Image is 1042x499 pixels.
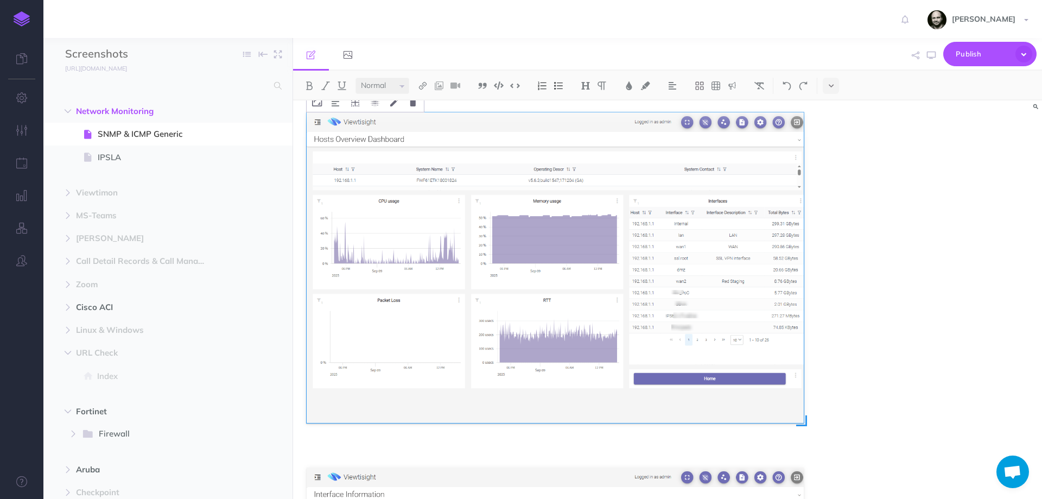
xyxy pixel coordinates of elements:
img: Bold button [304,81,314,90]
img: Headings dropdown button [581,81,590,90]
span: URL Check [76,346,214,359]
img: Alignment dropdown menu button [668,81,677,90]
span: MS-Teams [76,209,214,222]
img: Add image button [434,81,444,90]
img: Unordered list button [554,81,563,90]
img: Callout dropdown menu button [727,81,737,90]
img: Inline code button [510,81,520,90]
span: Index [97,370,227,383]
div: Chat abierto [996,456,1029,488]
input: Search [65,76,268,96]
img: Clear styles button [754,81,764,90]
button: Publish [943,42,1037,66]
img: FqsX4AUuFx4zDA56tNgX.png [307,112,804,424]
img: Create table button [711,81,721,90]
span: SNMP & ICMP Generic [98,128,227,141]
img: Link button [418,81,428,90]
img: Text color button [624,81,634,90]
img: fYsxTL7xyiRwVNfLOwtv2ERfMyxBnxhkboQPdXU4.jpeg [927,10,946,29]
img: logo-mark.svg [14,11,30,27]
img: Ordered list button [537,81,547,90]
span: Call Detail Records & Call Management Records [76,255,214,268]
input: Documentation Name [65,46,193,62]
span: Viewtimon [76,186,214,199]
span: Cisco ACI [76,301,214,314]
img: Alignment dropdown menu button [332,98,339,107]
span: Linux & Windows [76,324,214,337]
span: Publish [956,46,1010,62]
span: IPSLA [98,151,227,164]
img: Blockquote button [478,81,487,90]
img: Add video button [450,81,460,90]
img: Undo [782,81,792,90]
img: Italic button [321,81,331,90]
img: Paragraph button [597,81,607,90]
span: Aruba [76,463,214,476]
img: Code block button [494,81,504,90]
span: Fortinet [76,405,214,418]
span: [PERSON_NAME] [76,232,214,245]
span: Network Monitoring [76,105,214,118]
span: Checkpoint [76,486,214,499]
span: Zoom [76,278,214,291]
img: Text background color button [640,81,650,90]
a: [URL][DOMAIN_NAME] [43,62,138,73]
img: Underline button [337,81,347,90]
small: [URL][DOMAIN_NAME] [65,65,127,72]
span: Firewall [99,427,211,441]
img: Redo [798,81,808,90]
span: [PERSON_NAME] [946,14,1021,24]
